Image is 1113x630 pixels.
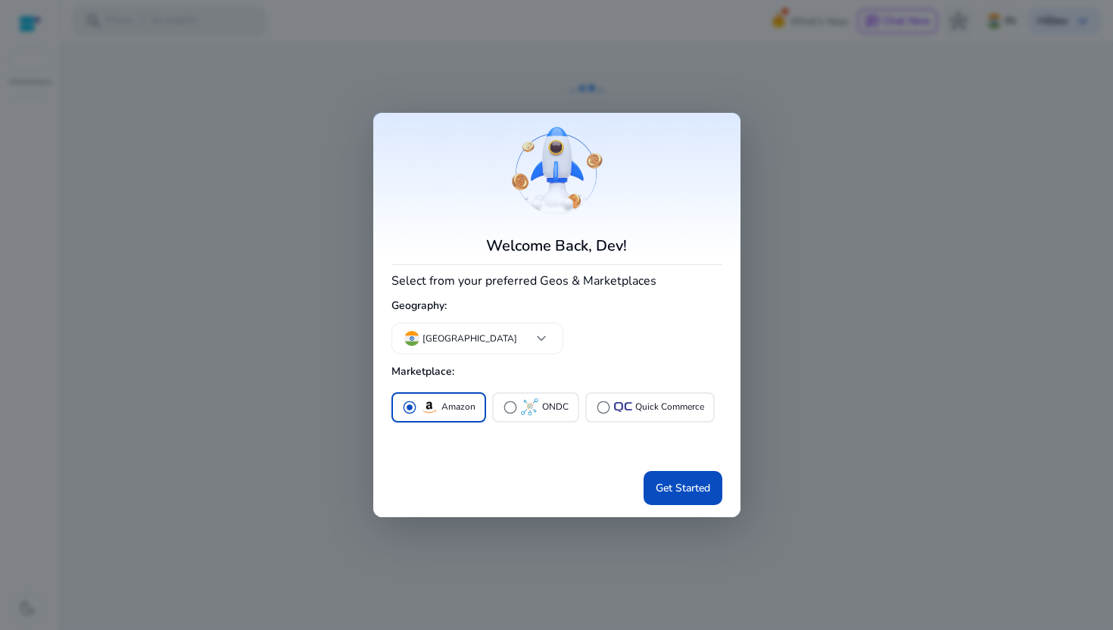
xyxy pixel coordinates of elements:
[614,402,632,412] img: QC-logo.svg
[644,471,722,505] button: Get Started
[404,331,419,346] img: in.svg
[441,399,475,415] p: Amazon
[391,360,722,385] h5: Marketplace:
[420,398,438,416] img: amazon.svg
[521,398,539,416] img: ondc-sm.webp
[596,400,611,415] span: radio_button_unchecked
[422,332,517,345] p: [GEOGRAPHIC_DATA]
[542,399,569,415] p: ONDC
[391,294,722,319] h5: Geography:
[402,400,417,415] span: radio_button_checked
[503,400,518,415] span: radio_button_unchecked
[532,329,550,348] span: keyboard_arrow_down
[635,399,704,415] p: Quick Commerce
[656,480,710,496] span: Get Started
